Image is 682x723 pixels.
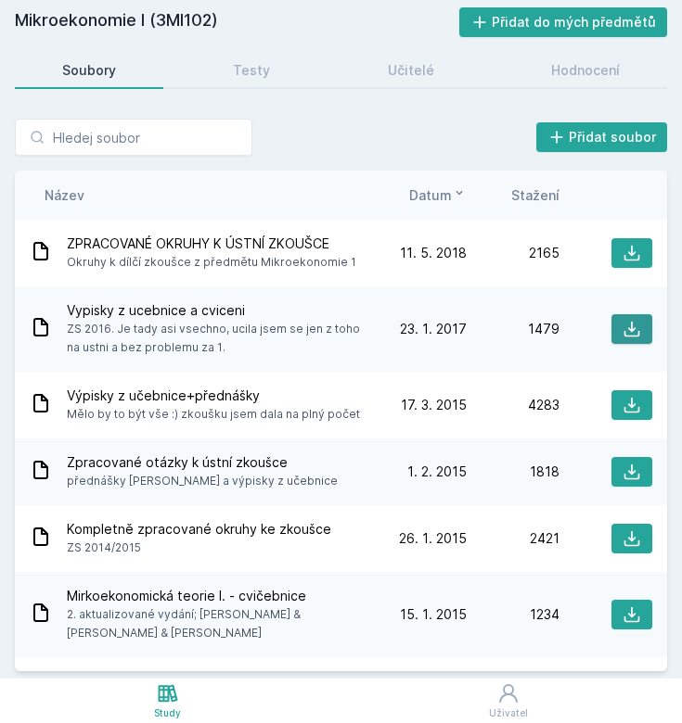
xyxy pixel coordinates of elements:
[341,52,482,89] a: Učitelé
[459,7,668,37] button: Přidat do mých předmětů
[400,605,467,624] span: 15. 1. 2015
[186,52,317,89] a: Testy
[467,605,560,624] div: 1234
[536,122,668,152] button: Přidat soubor
[489,706,528,720] div: Uživatel
[45,185,84,205] button: Název
[467,529,560,548] div: 2421
[62,61,116,80] div: Soubory
[400,320,467,338] span: 23. 1. 2017
[409,185,452,205] span: Datum
[67,235,356,253] span: ZPRACOVANÉ OKRUHY K ÚSTNÍ ZKOUŠCE
[409,185,467,205] button: Datum
[67,520,331,539] span: Kompletně zpracované okruhy ke zkoušce
[67,320,367,357] span: ZS 2016. Je tady asi vsechno, ucila jsem se jen z toho na ustni a bez problemu za 1.
[467,463,560,481] div: 1818
[15,52,163,89] a: Soubory
[67,453,338,472] span: Zpracované otázky k ústní zkoušce
[467,244,560,262] div: 2165
[399,529,467,548] span: 26. 1. 2015
[67,253,356,272] span: Okruhy k dílčí zkoušce z předmětu Mikroekonomie 1
[67,605,367,642] span: 2. aktualizované vydání; [PERSON_NAME] & [PERSON_NAME] & [PERSON_NAME]
[67,301,367,320] span: Vypisky z ucebnice a cviceni
[67,405,360,424] span: Mělo by to být vše :) zkoušku jsem dala na plný počet
[154,706,181,720] div: Study
[67,472,338,490] span: přednášky [PERSON_NAME] a výpisky z učebnice
[15,7,459,37] h2: Mikroekonomie I (3MI102)
[467,320,560,338] div: 1479
[67,387,360,405] span: Výpisky z učebnice+přednášky
[67,539,331,557] span: ZS 2014/2015
[504,52,667,89] a: Hodnocení
[15,119,252,156] input: Hledej soubor
[335,679,682,723] a: Uživatel
[67,587,367,605] span: Mirkoekonomická teorie I. - cvičebnice
[551,61,620,80] div: Hodnocení
[407,463,467,481] span: 1. 2. 2015
[388,61,434,80] div: Učitelé
[511,185,560,205] button: Stažení
[233,61,270,80] div: Testy
[467,396,560,414] div: 4283
[401,396,467,414] span: 17. 3. 2015
[400,244,467,262] span: 11. 5. 2018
